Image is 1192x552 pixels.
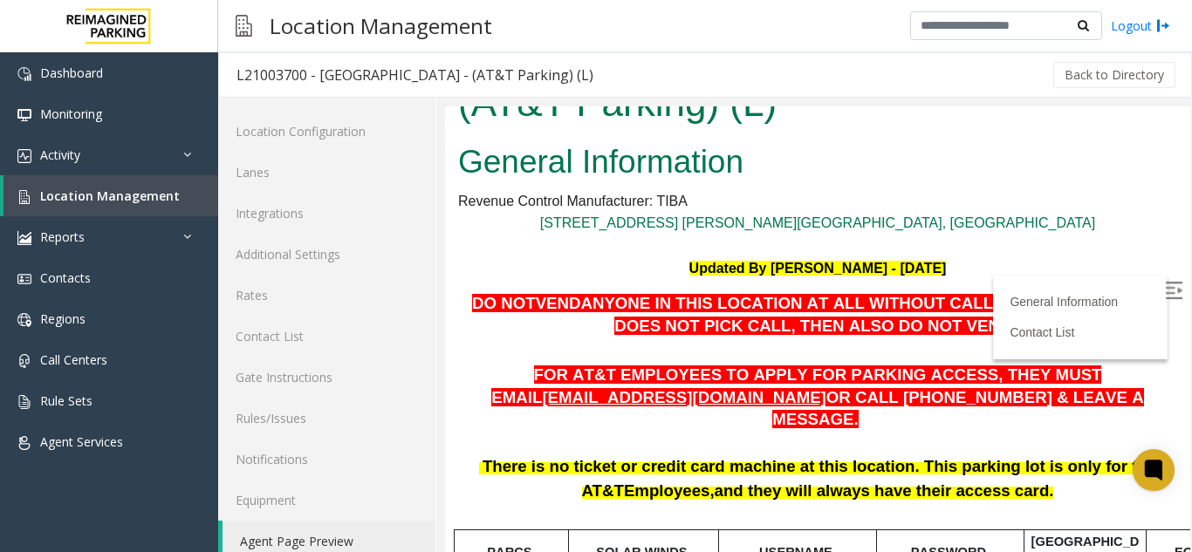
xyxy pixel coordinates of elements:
[218,111,435,152] a: Location Configuration
[40,269,91,286] span: Contacts
[17,231,31,245] img: 'icon'
[17,272,31,286] img: 'icon'
[40,351,107,368] span: Call Centers
[218,357,435,398] a: Gate Instructions
[730,439,805,453] span: EQUIPMENT
[314,439,387,453] span: USERNAME
[586,428,695,465] span: [GEOGRAPHIC_DATA]
[27,187,91,206] span: DO NOT
[97,282,380,300] span: [EMAIL_ADDRESS][DOMAIN_NAME]
[42,439,86,453] span: PARCS
[40,65,103,81] span: Dashboard
[1111,17,1170,35] a: Logout
[466,439,541,453] span: PASSWORD
[218,439,435,480] a: Notifications
[17,436,31,450] img: 'icon'
[40,106,102,122] span: Monitoring
[135,187,577,206] span: ANYONE IN THIS LOCATION AT ALL WITHOUT CALLING
[565,219,629,233] a: Contact List
[270,375,609,393] span: and they will always have their access card.
[218,316,435,357] a: Contact List
[261,4,501,47] h3: Location Management
[218,152,435,193] a: Lanes
[13,33,732,78] h2: General Information
[40,433,123,450] span: Agent Services
[565,188,673,202] a: General Information
[327,282,699,323] span: OR CALL [PHONE_NUMBER] & LEAVE A MESSAGE.
[218,234,435,275] a: Additional Settings
[40,310,86,327] span: Regions
[151,439,242,453] span: SOLAR WINDS
[40,392,92,409] span: Rule Sets
[17,108,31,122] img: 'icon'
[17,67,31,81] img: 'icon'
[46,259,656,300] span: FOR AT&T EMPLOYEES TO APPLY FOR PARKING ACCESS, THEY MUST EMAIL
[3,175,218,216] a: Location Management
[1053,62,1175,88] button: Back to Directory
[40,228,85,245] span: Reports
[1156,17,1170,35] img: logout
[17,395,31,409] img: 'icon'
[40,147,80,163] span: Activity
[17,354,31,368] img: 'icon'
[236,4,252,47] img: pageIcon
[244,154,502,169] b: Updated By [PERSON_NAME] - [DATE]
[91,187,136,206] span: VEND
[95,109,650,124] a: [STREET_ADDRESS] [PERSON_NAME][GEOGRAPHIC_DATA], [GEOGRAPHIC_DATA]
[40,187,180,204] span: Location Management
[236,64,593,86] div: L21003700 - [GEOGRAPHIC_DATA] - (AT&T Parking) (L)
[169,187,718,228] span: . IF MOD DOES NOT PICK CALL, THEN ALSO DO NOT VEND.
[179,375,270,393] span: Employees,
[218,480,435,521] a: Equipment
[17,190,31,204] img: 'icon'
[218,275,435,316] a: Rates
[17,149,31,163] img: 'icon'
[38,351,711,393] span: There is no ticket or credit card machine at this location. This parking lot is only for the AT&T
[218,193,435,234] a: Integrations
[720,175,737,193] img: Open/Close Sidebar Menu
[13,87,243,102] span: Revenue Control Manufacturer: TIBA
[218,398,435,439] a: Rules/Issues
[17,313,31,327] img: 'icon'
